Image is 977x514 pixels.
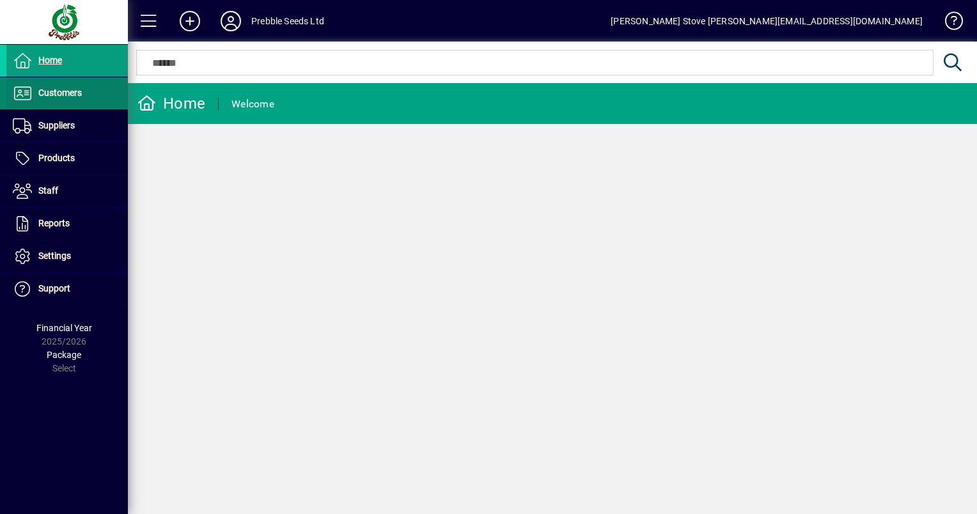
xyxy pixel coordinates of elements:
[38,251,71,261] span: Settings
[231,94,274,114] div: Welcome
[38,218,70,228] span: Reports
[169,10,210,33] button: Add
[38,283,70,293] span: Support
[38,55,62,65] span: Home
[935,3,961,44] a: Knowledge Base
[38,153,75,163] span: Products
[6,143,128,175] a: Products
[38,185,58,196] span: Staff
[6,175,128,207] a: Staff
[38,120,75,130] span: Suppliers
[38,88,82,98] span: Customers
[137,93,205,114] div: Home
[47,350,81,360] span: Package
[6,77,128,109] a: Customers
[6,240,128,272] a: Settings
[6,273,128,305] a: Support
[210,10,251,33] button: Profile
[251,11,324,31] div: Prebble Seeds Ltd
[611,11,923,31] div: [PERSON_NAME] Stove [PERSON_NAME][EMAIL_ADDRESS][DOMAIN_NAME]
[36,323,92,333] span: Financial Year
[6,110,128,142] a: Suppliers
[6,208,128,240] a: Reports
